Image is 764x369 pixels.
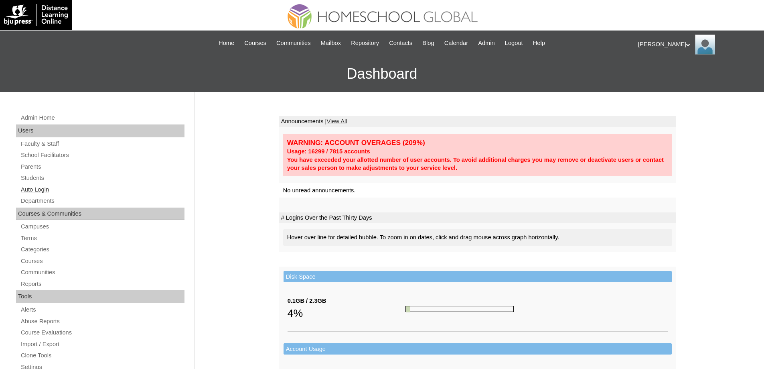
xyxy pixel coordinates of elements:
[16,290,184,303] div: Tools
[351,39,379,48] span: Repository
[16,124,184,137] div: Users
[20,113,184,123] a: Admin Home
[4,56,760,92] h3: Dashboard
[20,339,184,349] a: Import / Export
[20,316,184,326] a: Abuse Reports
[638,35,756,55] div: [PERSON_NAME]
[288,297,405,305] div: 0.1GB / 2.3GB
[284,271,672,283] td: Disk Space
[505,39,523,48] span: Logout
[288,305,405,321] div: 4%
[20,222,184,232] a: Campuses
[20,139,184,149] a: Faculty & Staff
[317,39,345,48] a: Mailbox
[20,196,184,206] a: Departments
[20,162,184,172] a: Parents
[240,39,270,48] a: Courses
[422,39,434,48] span: Blog
[16,208,184,220] div: Courses & Communities
[20,279,184,289] a: Reports
[20,185,184,195] a: Auto Login
[279,183,676,198] td: No unread announcements.
[219,39,234,48] span: Home
[533,39,545,48] span: Help
[287,148,370,155] strong: Usage: 16299 / 7815 accounts
[20,328,184,338] a: Course Evaluations
[389,39,412,48] span: Contacts
[20,233,184,243] a: Terms
[20,245,184,255] a: Categories
[20,173,184,183] a: Students
[440,39,472,48] a: Calendar
[20,351,184,361] a: Clone Tools
[20,256,184,266] a: Courses
[385,39,416,48] a: Contacts
[326,118,347,124] a: View All
[20,267,184,277] a: Communities
[444,39,468,48] span: Calendar
[418,39,438,48] a: Blog
[501,39,527,48] a: Logout
[695,35,715,55] img: Ariane Ebuen
[287,156,668,172] div: You have exceeded your allotted number of user accounts. To avoid additional charges you may remo...
[529,39,549,48] a: Help
[279,212,676,224] td: # Logins Over the Past Thirty Days
[284,343,672,355] td: Account Usage
[20,305,184,315] a: Alerts
[4,4,68,26] img: logo-white.png
[279,116,676,127] td: Announcements |
[283,229,672,246] div: Hover over line for detailed bubble. To zoom in on dates, click and drag mouse across graph horiz...
[276,39,311,48] span: Communities
[478,39,495,48] span: Admin
[20,150,184,160] a: School Facilitators
[215,39,238,48] a: Home
[347,39,383,48] a: Repository
[287,138,668,147] div: WARNING: ACCOUNT OVERAGES (209%)
[321,39,341,48] span: Mailbox
[272,39,315,48] a: Communities
[244,39,266,48] span: Courses
[474,39,499,48] a: Admin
